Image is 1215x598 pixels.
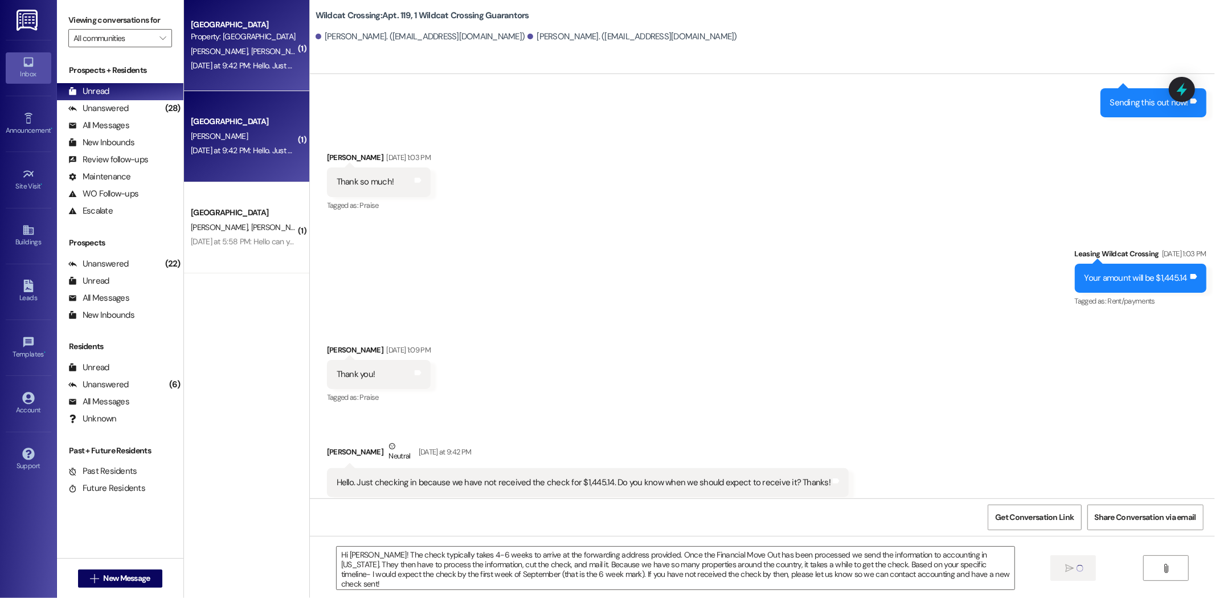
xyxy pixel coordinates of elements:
div: Tagged as: [327,497,849,514]
div: (28) [162,100,183,117]
div: Hello. Just checking in because we have not received the check for $1,445.14. Do you know when we... [337,477,831,489]
span: [PERSON_NAME] [251,222,308,232]
div: Past + Future Residents [57,445,183,457]
div: New Inbounds [68,309,134,321]
div: Unread [68,362,109,374]
span: • [44,349,46,357]
div: Unanswered [68,258,129,270]
div: All Messages [68,120,129,132]
span: [PERSON_NAME] [191,131,248,141]
div: [PERSON_NAME]. ([EMAIL_ADDRESS][DOMAIN_NAME]) [316,31,525,43]
a: Account [6,388,51,419]
div: WO Follow-ups [68,188,138,200]
div: Your amount will be $1,445.14 [1085,272,1187,284]
div: [DATE] at 5:58 PM: Hello can you confirm if we are good from a payment perspective? I thought we ... [191,236,831,247]
span: Praise [360,200,379,210]
i:  [159,34,166,43]
span: Share Conversation via email [1095,511,1196,523]
div: Tagged as: [327,389,431,406]
div: Sending this out now! [1110,97,1188,109]
div: Neutral [386,440,412,464]
div: Prospects + Residents [57,64,183,76]
a: Templates • [6,333,51,363]
div: Escalate [68,205,113,217]
i:  [1161,564,1170,573]
div: Unknown [68,413,117,425]
span: Get Conversation Link [995,511,1074,523]
div: [PERSON_NAME] [327,440,849,468]
div: Prospects [57,237,183,249]
input: All communities [73,29,154,47]
div: [GEOGRAPHIC_DATA] [191,207,296,219]
textarea: Hi [PERSON_NAME]! The check typically takes 4-6 weeks to arrive at the forwarding address provide... [337,547,1014,589]
div: Leasing Wildcat Crossing [1075,248,1206,264]
div: Property: [GEOGRAPHIC_DATA] [191,31,296,43]
div: [DATE] at 9:42 PM [416,446,472,458]
div: Tagged as: [1075,293,1206,309]
div: Past Residents [68,465,137,477]
button: Get Conversation Link [988,505,1081,530]
span: [PERSON_NAME] [251,46,308,56]
a: Leads [6,276,51,307]
div: [PERSON_NAME]. ([EMAIL_ADDRESS][DOMAIN_NAME]) [527,31,737,43]
div: Unanswered [68,103,129,114]
div: [DATE] at 9:42 PM: Hello. Just checking in because we have not received the check for $1,445.14. ... [191,60,705,71]
span: Rent/payments [1108,296,1156,306]
span: Praise [360,392,379,402]
i:  [90,574,99,583]
div: (6) [166,376,183,394]
a: Buildings [6,220,51,251]
div: All Messages [68,396,129,408]
div: [DATE] 1:09 PM [383,344,431,356]
div: Unanswered [68,379,129,391]
div: [GEOGRAPHIC_DATA] [191,19,296,31]
div: All Messages [68,292,129,304]
div: [DATE] 1:03 PM [1159,248,1206,260]
div: New Inbounds [68,137,134,149]
div: [DATE] at 9:42 PM: Hello. Just checking in because we have not received the check for $1,445.14. ... [191,145,705,155]
div: (22) [162,255,183,273]
div: [PERSON_NAME] [327,151,431,167]
a: Support [6,444,51,475]
div: Review follow-ups [68,154,148,166]
a: Inbox [6,52,51,83]
div: Unread [68,85,109,97]
div: [PERSON_NAME] [327,344,431,360]
div: Residents [57,341,183,353]
div: Maintenance [68,171,131,183]
div: [DATE] 1:03 PM [383,151,431,163]
div: Future Residents [68,482,145,494]
div: Thank you! [337,368,375,380]
span: • [41,181,43,189]
img: ResiDesk Logo [17,10,40,31]
div: [GEOGRAPHIC_DATA] [191,116,296,128]
span: [PERSON_NAME] [191,46,251,56]
div: Thank so much! [337,176,394,188]
span: • [51,125,52,133]
b: Wildcat Crossing: Apt. 119, 1 Wildcat Crossing Guarantors [316,10,529,22]
div: Tagged as: [327,197,431,214]
a: Site Visit • [6,165,51,195]
div: Unread [68,275,109,287]
span: [PERSON_NAME] [191,222,251,232]
i:  [1066,564,1074,573]
button: New Message [78,570,162,588]
button: Share Conversation via email [1087,505,1204,530]
span: New Message [103,572,150,584]
label: Viewing conversations for [68,11,172,29]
